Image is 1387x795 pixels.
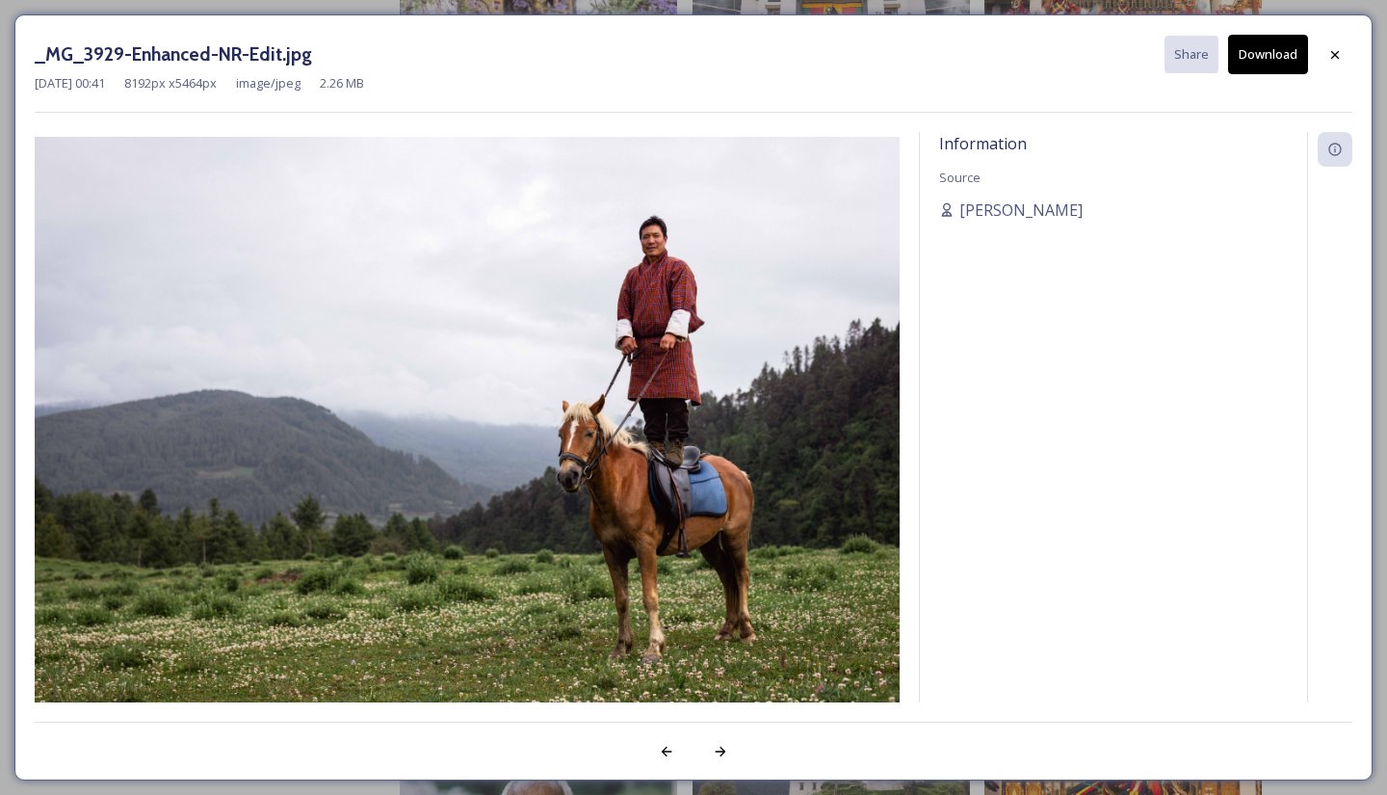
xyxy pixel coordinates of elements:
[35,74,105,93] span: [DATE] 00:41
[959,199,1083,222] span: [PERSON_NAME]
[35,40,312,68] h3: _MG_3929-Enhanced-NR-Edit.jpg
[236,74,301,93] span: image/jpeg
[320,74,364,93] span: 2.26 MB
[939,133,1027,154] span: Information
[1228,35,1308,74] button: Download
[35,137,900,714] img: _MG_3929-Enhanced-NR-Edit.jpg
[1165,36,1218,73] button: Share
[124,74,217,93] span: 8192 px x 5464 px
[939,169,981,186] span: Source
